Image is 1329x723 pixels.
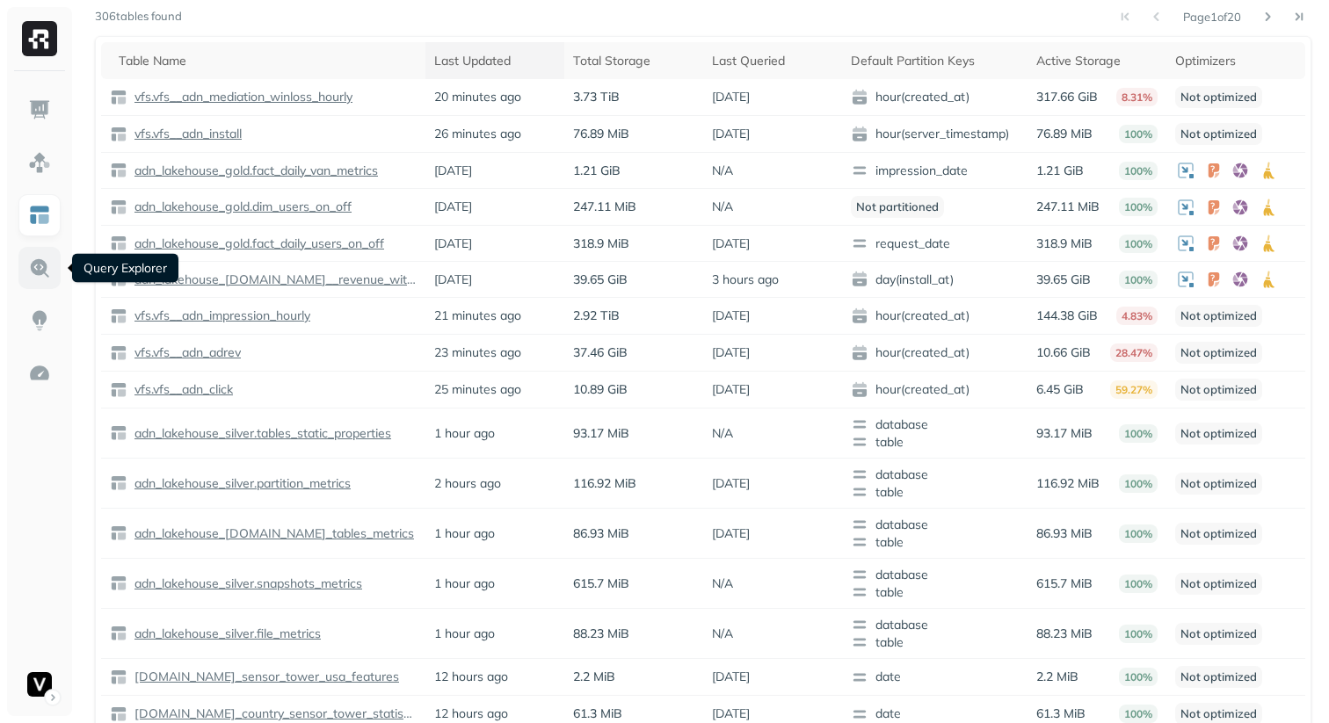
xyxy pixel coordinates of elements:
[573,235,629,252] p: 318.9 MiB
[131,89,352,105] p: vfs.vfs__adn_mediation_winloss_hourly
[1119,235,1158,253] p: 100%
[110,669,127,686] img: table
[573,199,636,215] p: 247.11 MiB
[110,162,127,179] img: table
[110,126,127,143] img: table
[434,53,556,69] div: Last Updated
[851,616,1019,633] span: database
[851,466,1019,483] span: database
[851,307,1019,325] span: hour(created_at)
[131,475,351,492] p: adn_lakehouse_silver.partition_metrics
[851,516,1019,533] span: database
[1175,666,1262,688] p: Not optimized
[851,126,1019,143] span: hour(server_timestamp)
[434,381,521,398] p: 25 minutes ago
[851,196,944,218] p: Not partitioned
[127,705,417,722] a: [DOMAIN_NAME]_country_sensor_tower_statistics
[1119,524,1158,543] p: 100%
[573,575,629,592] p: 615.7 MiB
[1175,342,1262,364] p: Not optimized
[110,625,127,642] img: table
[573,425,629,442] p: 93.17 MiB
[131,199,352,215] p: adn_lakehouse_gold.dim_users_on_off
[110,705,127,723] img: table
[1183,9,1241,25] p: Page 1 of 20
[851,53,1019,69] div: Default Partition Keys
[131,344,241,361] p: vfs.vfs__adn_adrev
[1110,380,1158,399] p: 59.27%
[1036,199,1100,215] p: 247.11 MiB
[131,126,242,142] p: vfs.vfs__adn_install
[1116,307,1158,325] p: 4.83%
[1119,575,1158,593] p: 100%
[573,525,629,542] p: 86.93 MiB
[851,89,1019,106] span: hour(created_at)
[712,625,733,642] p: N/A
[131,235,384,252] p: adn_lakehouse_gold.fact_daily_users_on_off
[1119,125,1158,143] p: 100%
[573,126,629,142] p: 76.89 MiB
[1036,53,1158,69] div: Active Storage
[1036,163,1084,179] p: 1.21 GiB
[127,271,417,288] a: adn_lakehouse_[DOMAIN_NAME]__revenue_with_vfs_experimental_obs
[573,271,628,288] p: 39.65 GiB
[131,575,362,592] p: adn_lakehouse_silver.snapshots_metrics
[72,254,178,283] div: Query Explorer
[131,381,233,398] p: vfs.vfs__adn_click
[573,53,694,69] div: Total Storage
[434,307,521,324] p: 21 minutes ago
[434,669,508,685] p: 12 hours ago
[573,381,628,398] p: 10.89 GiB
[712,199,733,215] p: N/A
[95,8,182,25] p: 306 tables found
[127,344,241,361] a: vfs.vfs__adn_adrev
[434,425,495,442] p: 1 hour ago
[1036,381,1084,398] p: 6.45 GiB
[27,672,52,697] img: Voodoo
[851,533,1019,551] span: table
[110,575,127,592] img: table
[573,163,621,179] p: 1.21 GiB
[434,344,521,361] p: 23 minutes ago
[1036,475,1100,492] p: 116.92 MiB
[851,416,1019,433] span: database
[1119,705,1158,723] p: 100%
[1036,344,1091,361] p: 10.66 GiB
[131,625,321,642] p: adn_lakehouse_silver.file_metrics
[1110,343,1158,362] p: 28.47%
[712,235,750,252] p: [DATE]
[1175,423,1262,445] p: Not optimized
[1119,271,1158,289] p: 100%
[127,307,310,324] a: vfs.vfs__adn_impression_hourly
[851,235,1019,252] span: request_date
[712,344,750,361] p: [DATE]
[127,669,399,685] a: [DOMAIN_NAME]_sensor_tower_usa_features
[1036,705,1086,722] p: 61.3 MiB
[131,163,378,179] p: adn_lakehouse_gold.fact_daily_van_metrics
[851,583,1019,601] span: table
[127,525,414,542] a: adn_lakehouse_[DOMAIN_NAME]_tables_metrics
[1119,424,1158,443] p: 100%
[851,483,1019,501] span: table
[28,151,51,174] img: Assets
[131,271,417,288] p: adn_lakehouse_[DOMAIN_NAME]__revenue_with_vfs_experimental_obs
[1036,89,1098,105] p: 317.66 GiB
[434,199,472,215] p: [DATE]
[712,525,750,542] p: [DATE]
[127,575,362,592] a: adn_lakehouse_silver.snapshots_metrics
[573,307,620,324] p: 2.92 TiB
[1036,126,1093,142] p: 76.89 MiB
[573,475,636,492] p: 116.92 MiB
[127,126,242,142] a: vfs.vfs__adn_install
[1175,53,1296,69] div: Optimizers
[573,344,628,361] p: 37.46 GiB
[1119,474,1158,493] p: 100%
[573,89,620,105] p: 3.73 TiB
[712,307,750,324] p: [DATE]
[110,474,127,492] img: table
[1036,669,1078,685] p: 2.2 MiB
[127,199,352,215] a: adn_lakehouse_gold.dim_users_on_off
[712,705,750,722] p: [DATE]
[712,669,750,685] p: [DATE]
[110,89,127,106] img: table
